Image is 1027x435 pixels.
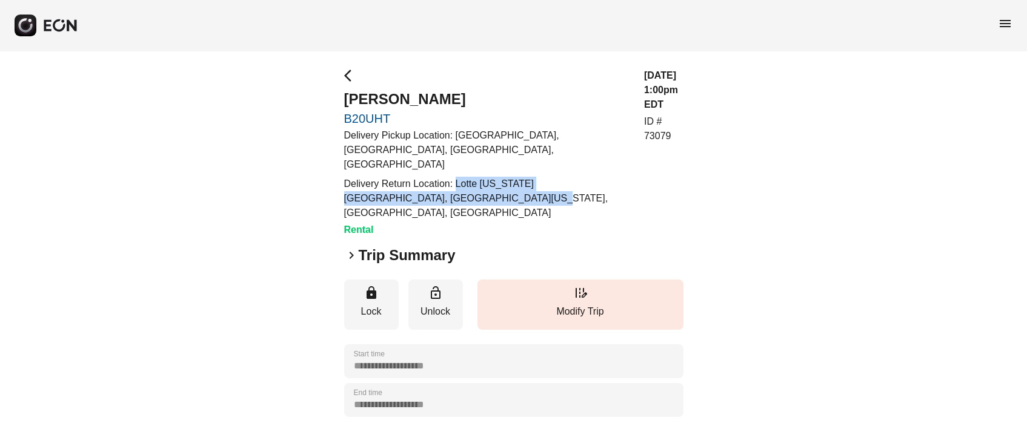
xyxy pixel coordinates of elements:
span: menu [998,16,1012,31]
span: edit_road [573,286,588,300]
span: lock_open [428,286,443,300]
span: keyboard_arrow_right [344,248,359,263]
p: ID # 73079 [644,114,683,143]
h2: Trip Summary [359,246,456,265]
span: arrow_back_ios [344,68,359,83]
p: Unlock [414,304,457,319]
p: Delivery Return Location: Lotte [US_STATE][GEOGRAPHIC_DATA], [GEOGRAPHIC_DATA][US_STATE], [GEOGRA... [344,177,630,220]
button: Lock [344,280,399,330]
h2: [PERSON_NAME] [344,90,630,109]
button: Unlock [408,280,463,330]
p: Modify Trip [484,304,677,319]
span: lock [364,286,379,300]
a: B20UHT [344,111,630,126]
button: Modify Trip [477,280,683,330]
h3: Rental [344,223,630,237]
h3: [DATE] 1:00pm EDT [644,68,683,112]
p: Delivery Pickup Location: [GEOGRAPHIC_DATA], [GEOGRAPHIC_DATA], [GEOGRAPHIC_DATA], [GEOGRAPHIC_DATA] [344,128,630,172]
p: Lock [350,304,393,319]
